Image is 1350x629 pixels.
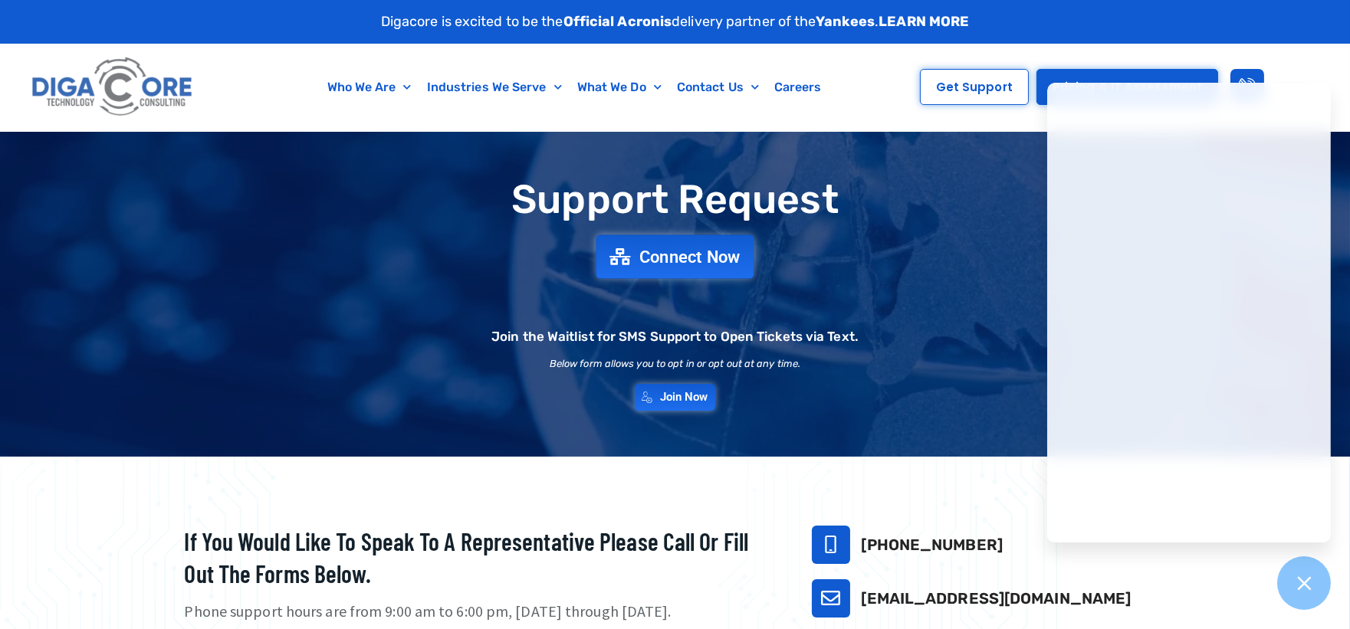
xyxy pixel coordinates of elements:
h2: Join the Waitlist for SMS Support to Open Tickets via Text. [491,330,859,343]
a: 732-646-5725 [812,526,850,564]
a: Pricing & IT Assessment [1036,69,1218,105]
a: support@digacore.com [812,579,850,618]
a: [EMAIL_ADDRESS][DOMAIN_NAME] [862,589,1132,608]
a: [PHONE_NUMBER] [862,536,1003,554]
h1: Support Request [146,178,1204,221]
a: What We Do [570,70,669,105]
a: Get Support [920,69,1029,105]
span: Get Support [936,81,1013,93]
p: Digacore is excited to be the delivery partner of the . [381,11,970,32]
a: Connect Now [596,234,754,278]
img: Digacore logo 1 [28,51,198,123]
a: Join Now [635,384,716,411]
p: Phone support hours are from 9:00 am to 6:00 pm, [DATE] through [DATE]. [185,601,774,623]
h2: Below form allows you to opt in or opt out at any time. [550,359,801,369]
iframe: Chatgenie Messenger [1047,83,1331,542]
a: Careers [767,70,829,105]
nav: Menu [268,70,882,105]
strong: Yankees [816,13,875,30]
span: Connect Now [639,248,741,265]
a: Who We Are [320,70,419,105]
strong: Official Acronis [563,13,672,30]
span: Join Now [660,391,708,403]
a: LEARN MORE [879,13,969,30]
a: Industries We Serve [419,70,570,105]
h2: If you would like to speak to a representative please call or fill out the forms below. [185,526,774,589]
span: Pricing & IT Assessment [1053,81,1202,93]
a: Contact Us [669,70,767,105]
